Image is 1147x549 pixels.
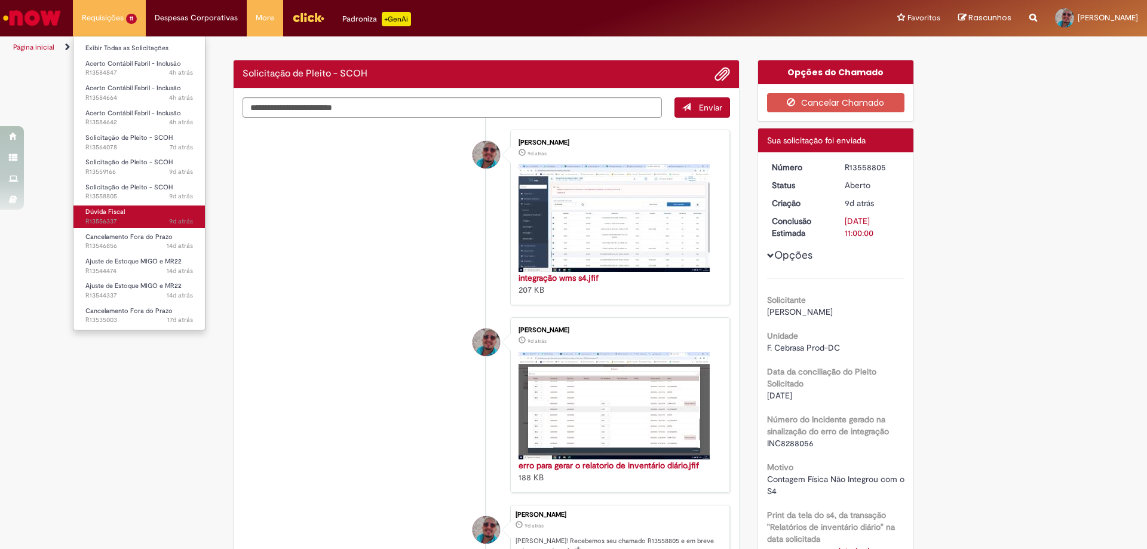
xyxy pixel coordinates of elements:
[845,198,874,208] time: 23/09/2025 12:10:27
[85,118,193,127] span: R13584642
[767,474,907,496] span: Contagem Física Não Integrou com o S4
[256,12,274,24] span: More
[85,281,182,290] span: Ajuste de Estoque MIGO e MR22
[85,315,193,325] span: R13535003
[85,68,193,78] span: R13584847
[519,272,717,296] div: 207 KB
[473,516,500,544] div: Lucas Matias De Carvalho
[519,139,717,146] div: [PERSON_NAME]
[73,57,205,79] a: Aberto R13584847 : Acerto Contábil Fabril - Inclusão
[169,217,193,226] span: 9d atrás
[763,215,836,239] dt: Conclusão Estimada
[169,93,193,102] time: 01/10/2025 09:56:24
[767,366,876,389] b: Data da conciliação do Pleito Solicitado
[167,291,193,300] span: 14d atrás
[169,68,193,77] time: 01/10/2025 10:17:41
[82,12,124,24] span: Requisições
[1,6,63,30] img: ServiceNow
[167,291,193,300] time: 17/09/2025 15:29:46
[85,241,193,251] span: R13546856
[85,232,173,241] span: Cancelamento Fora do Prazo
[85,109,181,118] span: Acerto Contábil Fabril - Inclusão
[767,438,814,449] span: INC8288056
[699,102,722,113] span: Enviar
[767,295,806,305] b: Solicitante
[73,280,205,302] a: Aberto R13544337 : Ajuste de Estoque MIGO e MR22
[767,330,798,341] b: Unidade
[763,179,836,191] dt: Status
[342,12,411,26] div: Padroniza
[763,197,836,209] dt: Criação
[85,84,181,93] span: Acerto Contábil Fabril - Inclusão
[167,266,193,275] time: 17/09/2025 15:48:54
[85,59,181,68] span: Acerto Contábil Fabril - Inclusão
[85,266,193,276] span: R13544474
[73,156,205,178] a: Aberto R13559166 : Solicitação de Pleito - SCOH
[516,511,723,519] div: [PERSON_NAME]
[169,68,193,77] span: 4h atrás
[845,215,900,239] div: [DATE] 11:00:00
[85,167,193,177] span: R13559166
[73,131,205,154] a: Aberto R13564078 : Solicitação de Pleito - SCOH
[519,327,717,334] div: [PERSON_NAME]
[1078,13,1138,23] span: [PERSON_NAME]
[85,183,173,192] span: Solicitação de Pleito - SCOH
[167,315,193,324] span: 17d atrás
[13,42,54,52] a: Página inicial
[9,36,756,59] ul: Trilhas de página
[85,217,193,226] span: R13556337
[767,414,889,437] b: Número do Incidente gerado na sinalização do erro de integração
[845,179,900,191] div: Aberto
[169,93,193,102] span: 4h atrás
[528,338,547,345] time: 23/09/2025 12:09:09
[958,13,1011,24] a: Rascunhos
[73,231,205,253] a: Aberto R13546856 : Cancelamento Fora do Prazo
[519,272,599,283] a: integração wms s4.jfif
[73,36,206,330] ul: Requisições
[85,133,173,142] span: Solicitação de Pleito - SCOH
[167,241,193,250] span: 14d atrás
[85,257,182,266] span: Ajuste de Estoque MIGO e MR22
[73,305,205,327] a: Aberto R13535003 : Cancelamento Fora do Prazo
[845,198,874,208] span: 9d atrás
[968,12,1011,23] span: Rascunhos
[126,14,137,24] span: 11
[758,60,914,84] div: Opções do Chamado
[85,291,193,300] span: R13544337
[528,338,547,345] span: 9d atrás
[767,93,905,112] button: Cancelar Chamado
[473,329,500,356] div: Lucas Matias De Carvalho
[243,69,367,79] h2: Solicitação de Pleito - SCOH Histórico de tíquete
[85,192,193,201] span: R13558805
[519,459,717,483] div: 188 KB
[85,93,193,103] span: R13584664
[167,241,193,250] time: 18/09/2025 11:59:55
[767,306,833,317] span: [PERSON_NAME]
[85,158,173,167] span: Solicitação de Pleito - SCOH
[767,462,793,473] b: Motivo
[73,181,205,203] a: Aberto R13558805 : Solicitação de Pleito - SCOH
[73,206,205,228] a: Aberto R13556337 : Dúvida Fiscal
[167,266,193,275] span: 14d atrás
[73,255,205,277] a: Aberto R13544474 : Ajuste de Estoque MIGO e MR22
[763,161,836,173] dt: Número
[519,460,699,471] a: erro para gerar o relatorio de inventário diário.jfif
[167,315,193,324] time: 15/09/2025 11:08:07
[767,342,840,353] span: F. Cebrasa Prod-DC
[382,12,411,26] p: +GenAi
[528,150,547,157] time: 23/09/2025 12:09:13
[85,306,173,315] span: Cancelamento Fora do Prazo
[528,150,547,157] span: 9d atrás
[714,66,730,82] button: Adicionar anexos
[169,167,193,176] span: 9d atrás
[170,143,193,152] span: 7d atrás
[155,12,238,24] span: Despesas Corporativas
[169,118,193,127] time: 01/10/2025 09:53:16
[845,197,900,209] div: 23/09/2025 12:10:27
[292,8,324,26] img: click_logo_yellow_360x200.png
[169,192,193,201] span: 9d atrás
[73,42,205,55] a: Exibir Todas as Solicitações
[767,135,866,146] span: Sua solicitação foi enviada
